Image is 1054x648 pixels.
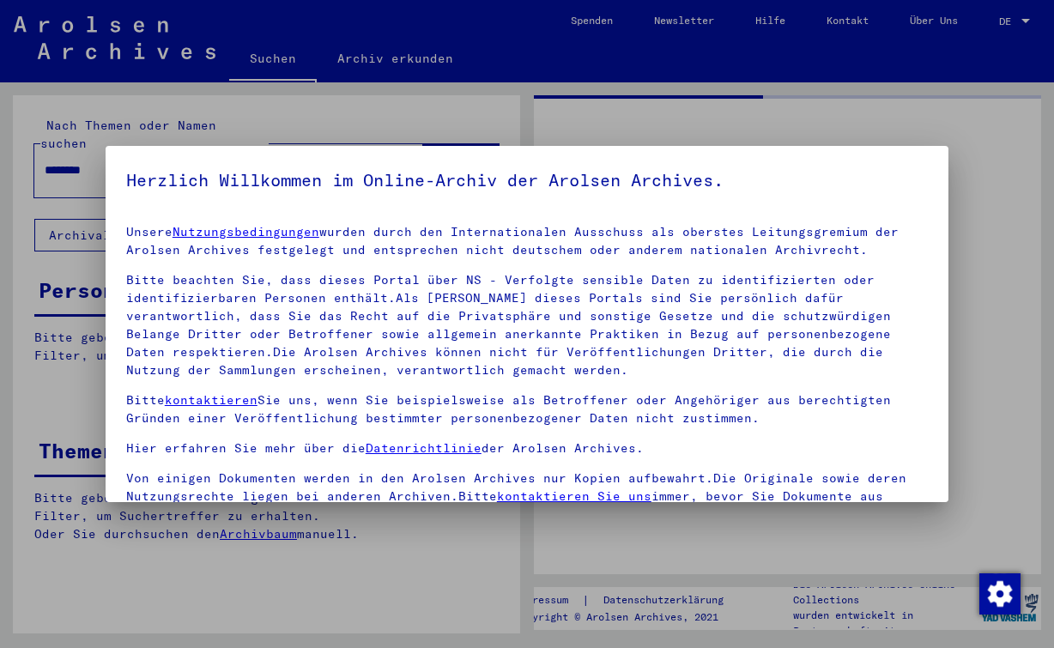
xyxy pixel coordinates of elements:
img: Zustimmung ändern [979,573,1021,615]
a: Datenrichtlinie [366,440,482,456]
h5: Herzlich Willkommen im Online-Archiv der Arolsen Archives. [126,167,928,194]
p: Bitte beachten Sie, dass dieses Portal über NS - Verfolgte sensible Daten zu identifizierten oder... [126,271,928,379]
p: Bitte Sie uns, wenn Sie beispielsweise als Betroffener oder Angehöriger aus berechtigten Gründen ... [126,391,928,427]
p: Hier erfahren Sie mehr über die der Arolsen Archives. [126,439,928,457]
a: kontaktieren Sie uns [497,488,651,504]
a: Nutzungsbedingungen [173,224,319,239]
a: kontaktieren [165,392,257,408]
p: Unsere wurden durch den Internationalen Ausschuss als oberstes Leitungsgremium der Arolsen Archiv... [126,223,928,259]
p: Von einigen Dokumenten werden in den Arolsen Archives nur Kopien aufbewahrt.Die Originale sowie d... [126,469,928,524]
